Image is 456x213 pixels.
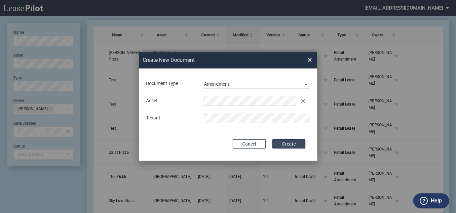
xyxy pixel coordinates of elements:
div: Amendment [204,81,229,87]
div: Asset [142,98,199,104]
label: Help [431,196,441,205]
div: Document Type [142,80,199,87]
h2: Create New Document [143,57,284,64]
div: Tenant [142,115,199,121]
button: Cancel [233,139,266,149]
md-dialog: Create New ... [139,52,317,161]
md-select: Document Type: Amendment [203,79,310,89]
button: Create [272,139,305,149]
span: × [307,55,312,65]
